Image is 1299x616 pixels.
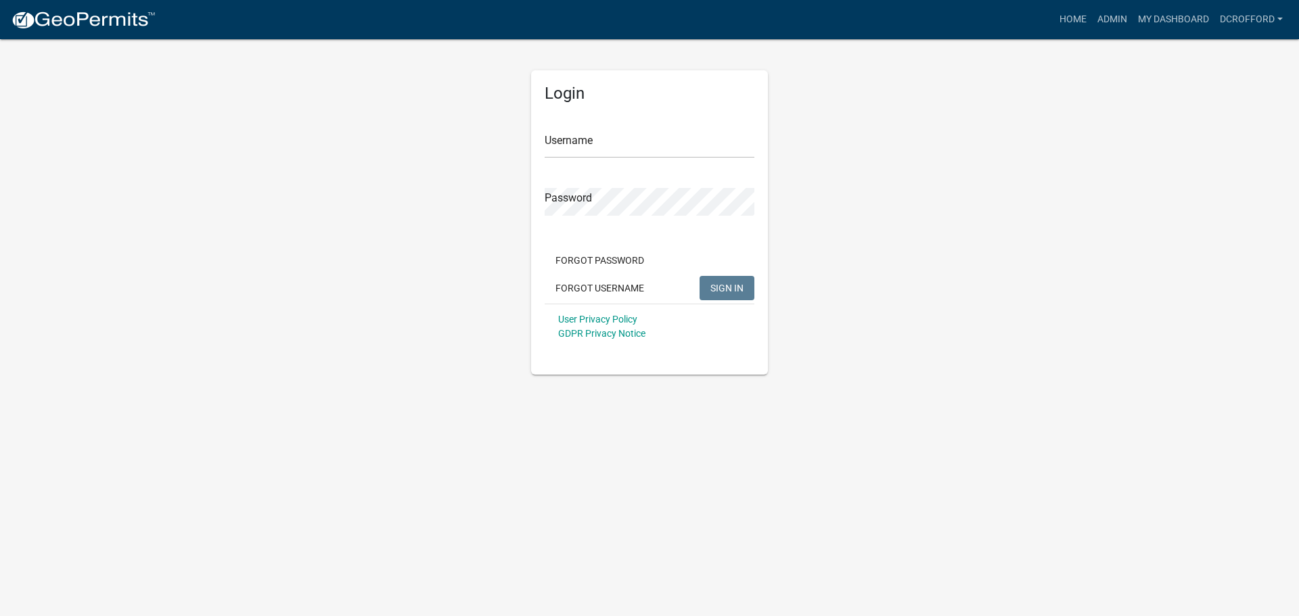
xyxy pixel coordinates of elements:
[545,276,655,300] button: Forgot Username
[558,314,637,325] a: User Privacy Policy
[700,276,754,300] button: SIGN IN
[1214,7,1288,32] a: dcrofford
[558,328,645,339] a: GDPR Privacy Notice
[545,248,655,273] button: Forgot Password
[1092,7,1133,32] a: Admin
[1054,7,1092,32] a: Home
[1133,7,1214,32] a: My Dashboard
[710,282,744,293] span: SIGN IN
[545,84,754,103] h5: Login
